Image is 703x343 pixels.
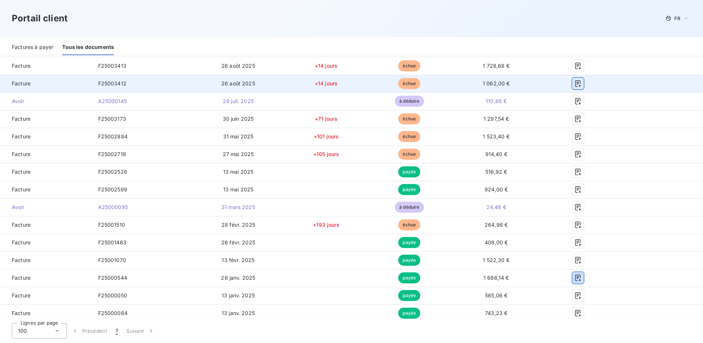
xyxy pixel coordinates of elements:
[98,133,128,139] span: F25002884
[223,98,254,104] span: 29 juil. 2025
[485,310,507,316] span: 743,23 €
[223,186,254,192] span: 13 mai 2025
[398,131,420,142] span: échue
[6,239,86,246] span: Facture
[398,290,420,301] span: payée
[674,15,680,21] span: FR
[98,292,127,298] span: F25000050
[313,222,339,228] span: +193 jours
[67,323,111,339] button: Précédent
[6,168,86,176] span: Facture
[6,274,86,282] span: Facture
[98,116,126,122] span: F25003173
[12,12,68,25] h3: Portail client
[111,323,122,339] button: 1
[12,40,53,55] div: Factures à payer
[314,133,339,139] span: +101 jours
[222,310,255,316] span: 13 janv. 2025
[98,204,128,210] span: A25000095
[6,115,86,123] span: Facture
[98,151,126,157] span: F25002718
[6,204,86,211] span: Avoir
[6,80,86,87] span: Facture
[395,202,424,213] span: à déduire
[313,151,339,157] span: +105 jours
[98,169,127,175] span: F25002528
[483,80,510,86] span: 1 062,00 €
[98,310,128,316] span: F25000084
[98,63,126,69] span: F25003413
[486,204,506,210] span: 24,48 €
[6,133,86,140] span: Facture
[98,186,127,192] span: F25002599
[315,63,338,69] span: +14 jours
[223,133,254,139] span: 31 mai 2025
[221,275,255,281] span: 26 janv. 2025
[62,40,114,55] div: Tous les documents
[98,98,127,104] span: A25000145
[486,98,507,104] span: 110,88 €
[315,80,338,86] span: +14 jours
[98,257,126,263] span: F25001070
[221,222,255,228] span: 28 févr. 2025
[483,63,510,69] span: 1 728,68 €
[122,323,159,339] button: Suivant
[485,292,507,298] span: 565,06 €
[221,80,255,86] span: 26 août 2025
[116,327,118,335] span: 1
[485,151,507,157] span: 914,40 €
[223,116,254,122] span: 30 juin 2025
[221,63,255,69] span: 26 août 2025
[6,257,86,264] span: Facture
[398,184,420,195] span: payée
[222,257,254,263] span: 13 févr. 2025
[483,275,509,281] span: 1 686,14 €
[483,116,509,122] span: 1 297,54 €
[221,204,255,210] span: 31 mars 2025
[6,292,86,299] span: Facture
[6,151,86,158] span: Facture
[98,275,127,281] span: F25000544
[6,310,86,317] span: Facture
[398,255,420,266] span: payée
[398,78,420,89] span: échue
[6,98,86,105] span: Avoir
[223,151,254,157] span: 27 mai 2025
[6,186,86,193] span: Facture
[6,221,86,229] span: Facture
[398,149,420,160] span: échue
[398,237,420,248] span: payée
[398,219,420,230] span: échue
[315,116,337,122] span: +71 jours
[98,80,126,86] span: F25003412
[223,169,254,175] span: 13 mai 2025
[398,272,420,283] span: payée
[398,60,420,71] span: échue
[483,257,510,263] span: 1 522,30 €
[98,239,126,245] span: F25001463
[98,222,125,228] span: F25001510
[398,113,420,124] span: échue
[483,133,510,139] span: 1 523,40 €
[222,292,255,298] span: 13 janv. 2025
[398,166,420,177] span: payée
[485,222,508,228] span: 264,98 €
[398,308,420,319] span: payée
[485,239,508,245] span: 408,00 €
[395,96,424,107] span: à déduire
[221,239,255,245] span: 26 févr. 2025
[485,186,508,192] span: 924,00 €
[6,62,86,70] span: Facture
[18,327,27,335] span: 100
[485,169,507,175] span: 516,92 €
